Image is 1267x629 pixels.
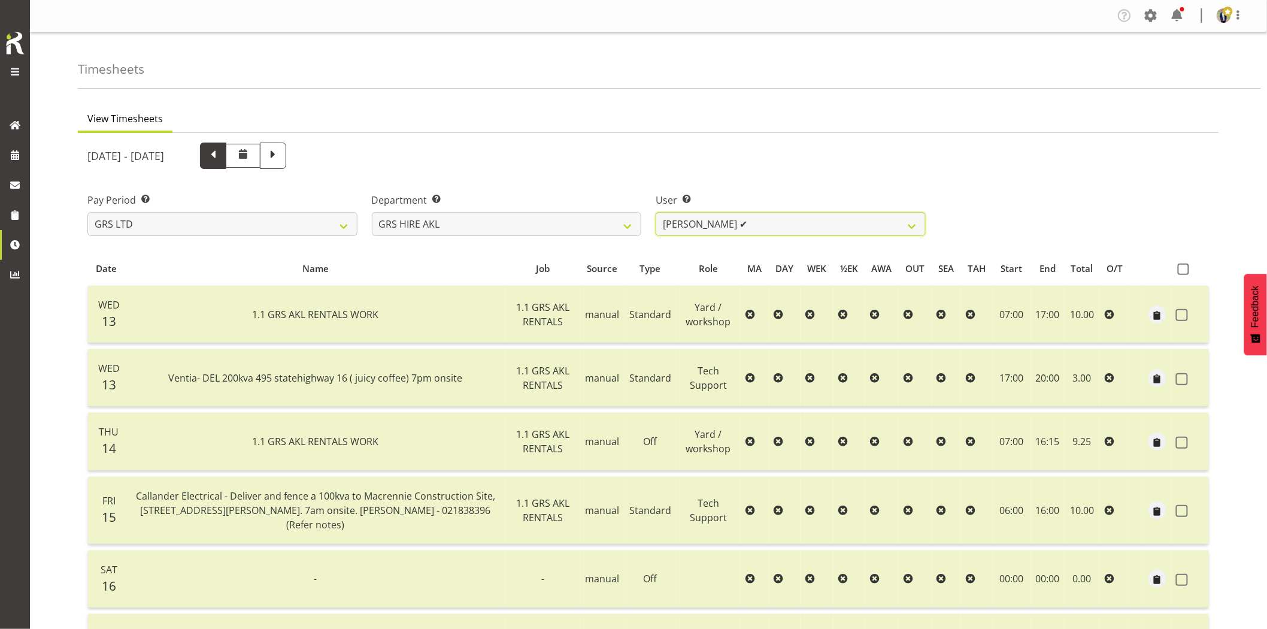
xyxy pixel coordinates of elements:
[102,313,116,329] span: 13
[1031,551,1065,608] td: 00:00
[586,308,620,321] span: manual
[168,371,462,385] span: Ventia- DEL 200kva 495 statehighway 16 ( juicy coffee) 7pm onsite
[872,262,892,276] span: AWA
[541,572,544,585] span: -
[993,349,1031,407] td: 17:00
[3,30,27,56] img: Rosterit icon logo
[1107,262,1123,276] span: O/T
[906,262,925,276] span: OUT
[1031,477,1065,545] td: 16:00
[807,262,826,276] span: WEK
[516,301,569,328] span: 1.1 GRS AKL RENTALS
[1217,8,1231,23] img: kelepi-pauuadf51ac2b38380d4c50de8760bb396c3.png
[938,262,954,276] span: SEA
[586,572,620,585] span: manual
[536,262,550,276] span: Job
[586,435,620,448] span: manual
[587,262,618,276] span: Source
[87,149,164,162] h5: [DATE] - [DATE]
[99,425,119,439] span: Thu
[1065,551,1101,608] td: 0.00
[1039,262,1056,276] span: End
[1071,262,1093,276] span: Total
[993,413,1031,470] td: 07:00
[993,551,1031,608] td: 00:00
[252,435,378,448] span: 1.1 GRS AKL RENTALS WORK
[98,362,120,375] span: Wed
[102,494,116,507] span: Fri
[625,413,676,470] td: Off
[776,262,794,276] span: DAY
[252,308,378,321] span: 1.1 GRS AKL RENTALS WORK
[1001,262,1023,276] span: Start
[1065,286,1101,343] td: 10.00
[690,364,727,392] span: Tech Support
[690,497,727,524] span: Tech Support
[625,286,676,343] td: Standard
[1065,349,1101,407] td: 3.00
[1244,274,1267,355] button: Feedback - Show survey
[102,440,116,456] span: 14
[96,262,117,276] span: Date
[136,489,495,531] span: Callander Electrical - Deliver and fence a 100kva to Macrennie Construction Site, [STREET_ADDRESS...
[87,111,163,126] span: View Timesheets
[372,193,642,207] label: Department
[78,62,144,76] h4: Timesheets
[748,262,762,276] span: MA
[1065,477,1101,545] td: 10.00
[102,509,116,525] span: 15
[102,376,116,393] span: 13
[625,477,676,545] td: Standard
[840,262,858,276] span: ½EK
[625,349,676,407] td: Standard
[302,262,329,276] span: Name
[101,563,117,576] span: Sat
[516,364,569,392] span: 1.1 GRS AKL RENTALS
[1031,286,1065,343] td: 17:00
[639,262,660,276] span: Type
[686,301,731,328] span: Yard / workshop
[314,572,317,585] span: -
[98,298,120,312] span: Wed
[1250,286,1261,328] span: Feedback
[625,551,676,608] td: Off
[1031,413,1065,470] td: 16:15
[993,286,1031,343] td: 07:00
[102,577,116,594] span: 16
[699,262,718,276] span: Role
[586,504,620,517] span: manual
[686,428,731,455] span: Yard / workshop
[516,497,569,524] span: 1.1 GRS AKL RENTALS
[586,371,620,385] span: manual
[1031,349,1065,407] td: 20:00
[516,428,569,455] span: 1.1 GRS AKL RENTALS
[87,193,357,207] label: Pay Period
[968,262,986,276] span: TAH
[656,193,926,207] label: User
[1065,413,1101,470] td: 9.25
[993,477,1031,545] td: 06:00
